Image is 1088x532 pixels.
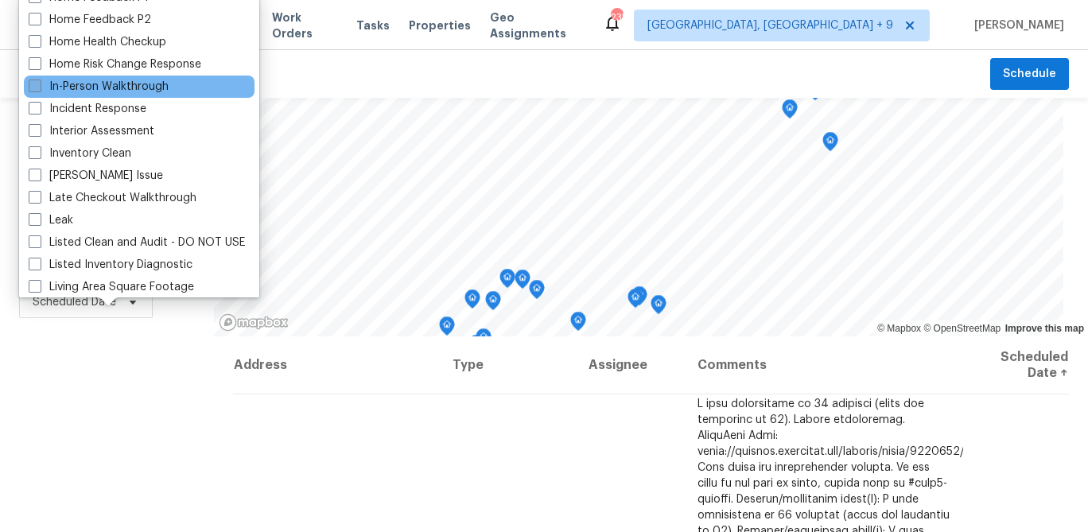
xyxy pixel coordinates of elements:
[440,336,576,394] th: Type
[468,335,484,359] div: Map marker
[923,323,1001,334] a: OpenStreetMap
[499,269,515,293] div: Map marker
[219,313,289,332] a: Mapbox homepage
[515,270,530,294] div: Map marker
[29,79,169,95] label: In-Person Walkthrough
[409,17,471,33] span: Properties
[822,132,838,157] div: Map marker
[214,98,1063,336] canvas: Map
[628,289,643,313] div: Map marker
[877,323,921,334] a: Mapbox
[272,10,337,41] span: Work Orders
[611,10,622,25] div: 235
[29,12,151,28] label: Home Feedback P2
[1003,64,1056,84] span: Schedule
[29,212,73,228] label: Leak
[529,280,545,305] div: Map marker
[233,336,440,394] th: Address
[29,56,201,72] label: Home Risk Change Response
[464,289,480,314] div: Map marker
[439,316,455,341] div: Map marker
[651,295,666,320] div: Map marker
[29,123,154,139] label: Interior Assessment
[963,336,1069,394] th: Scheduled Date ↑
[685,336,963,394] th: Comments
[990,58,1069,91] button: Schedule
[33,294,116,310] span: Scheduled Date
[29,235,245,250] label: Listed Clean and Audit - DO NOT USE
[647,17,893,33] span: [GEOGRAPHIC_DATA], [GEOGRAPHIC_DATA] + 9
[476,328,492,353] div: Map marker
[29,279,194,295] label: Living Area Square Footage
[490,10,584,41] span: Geo Assignments
[29,168,163,184] label: [PERSON_NAME] Issue
[782,99,798,124] div: Map marker
[29,190,196,206] label: Late Checkout Walkthrough
[356,20,390,31] span: Tasks
[29,146,131,161] label: Inventory Clean
[968,17,1064,33] span: [PERSON_NAME]
[631,286,647,311] div: Map marker
[29,257,192,273] label: Listed Inventory Diagnostic
[29,101,146,117] label: Incident Response
[1005,323,1084,334] a: Improve this map
[576,336,685,394] th: Assignee
[485,291,501,316] div: Map marker
[29,34,166,50] label: Home Health Checkup
[570,312,586,336] div: Map marker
